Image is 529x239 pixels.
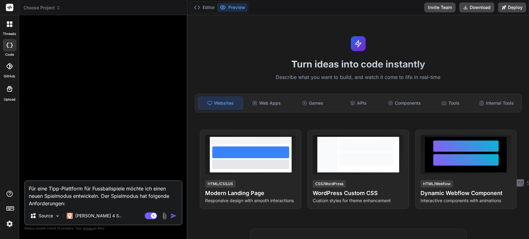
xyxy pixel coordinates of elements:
[67,213,73,219] img: Claude 4 Sonnet
[25,181,182,207] textarea: Für eine Tipp-Plattform für Fussballspiele möchte ich einen neuen Spielmodus entwickeln. Der Spie...
[4,74,15,79] label: GitHub
[382,97,427,110] div: Components
[290,97,335,110] div: Games
[205,198,296,204] p: Responsive design with smooth interactions
[198,97,243,110] div: Websites
[421,180,453,188] div: HTML/Webflow
[4,97,15,102] label: Upload
[83,226,94,230] span: privacy
[474,97,519,110] div: Internal Tools
[498,2,526,12] button: Deploy
[170,213,177,219] img: icon
[5,52,14,57] label: code
[424,2,456,12] button: Invite Team
[459,2,494,12] button: Download
[421,189,511,198] h4: Dynamic Webflow Component
[313,189,403,198] h4: WordPress Custom CSS
[24,225,183,231] p: Always double-check its answers. Your in Bind
[244,97,289,110] div: Web Apps
[39,213,53,219] p: Source
[421,198,511,204] p: Interactive components with animations
[75,213,121,219] p: [PERSON_NAME] 4 S..
[428,97,473,110] div: Tools
[336,97,381,110] div: APIs
[55,213,60,219] img: Pick Models
[3,31,16,37] label: threads
[4,219,15,229] img: settings
[191,73,525,81] p: Describe what you want to build, and watch it come to life in real-time
[217,3,248,12] button: Preview
[192,3,217,12] button: Editor
[205,180,236,188] div: HTML/CSS/JS
[313,198,403,204] p: Custom styles for theme enhancement
[205,189,296,198] h4: Modern Landing Page
[161,212,168,219] img: attachment
[24,5,60,11] span: Choose Project
[191,59,525,70] h1: Turn ideas into code instantly
[313,180,346,188] div: CSS/WordPress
